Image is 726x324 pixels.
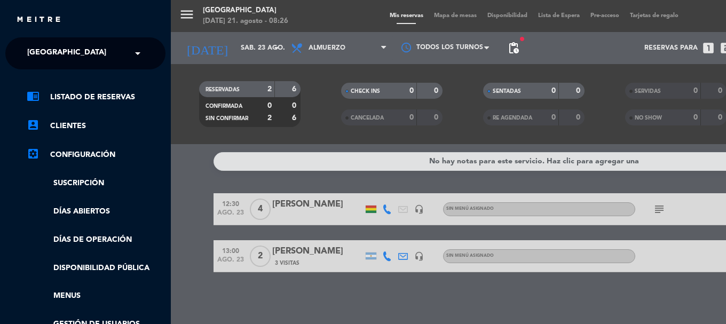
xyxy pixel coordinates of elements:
[27,290,165,302] a: Menus
[27,262,165,274] a: Disponibilidad pública
[519,36,525,42] span: fiber_manual_record
[27,42,106,65] span: [GEOGRAPHIC_DATA]
[27,177,165,189] a: Suscripción
[27,91,165,104] a: chrome_reader_modeListado de Reservas
[27,120,165,132] a: account_boxClientes
[27,148,165,161] a: Configuración
[27,234,165,246] a: Días de Operación
[507,42,520,54] span: pending_actions
[27,147,40,160] i: settings_applications
[27,206,165,218] a: Días abiertos
[27,90,40,102] i: chrome_reader_mode
[27,118,40,131] i: account_box
[16,16,61,24] img: MEITRE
